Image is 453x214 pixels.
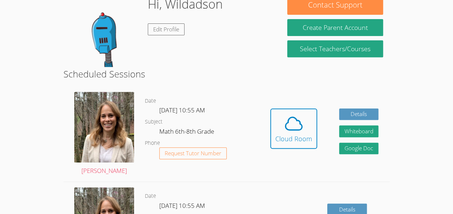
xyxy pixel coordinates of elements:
span: [DATE] 10:55 AM [159,201,205,210]
dt: Date [145,192,156,201]
h2: Scheduled Sessions [63,67,390,81]
span: [DATE] 10:55 AM [159,106,205,114]
dt: Phone [145,139,160,148]
button: Request Tutor Number [159,147,227,159]
a: Edit Profile [148,23,185,35]
a: Select Teachers/Courses [287,40,383,57]
button: Cloud Room [270,108,317,149]
button: Create Parent Account [287,19,383,36]
span: Request Tutor Number [165,151,221,156]
a: Google Doc [339,143,379,155]
a: Details [339,108,379,120]
dt: Subject [145,117,163,126]
img: avatar.png [74,92,134,162]
button: Whiteboard [339,125,379,137]
a: [PERSON_NAME] [74,92,134,176]
dt: Date [145,97,156,106]
div: Cloud Room [275,134,312,144]
dd: Math 6th-8th Grade [159,126,216,139]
